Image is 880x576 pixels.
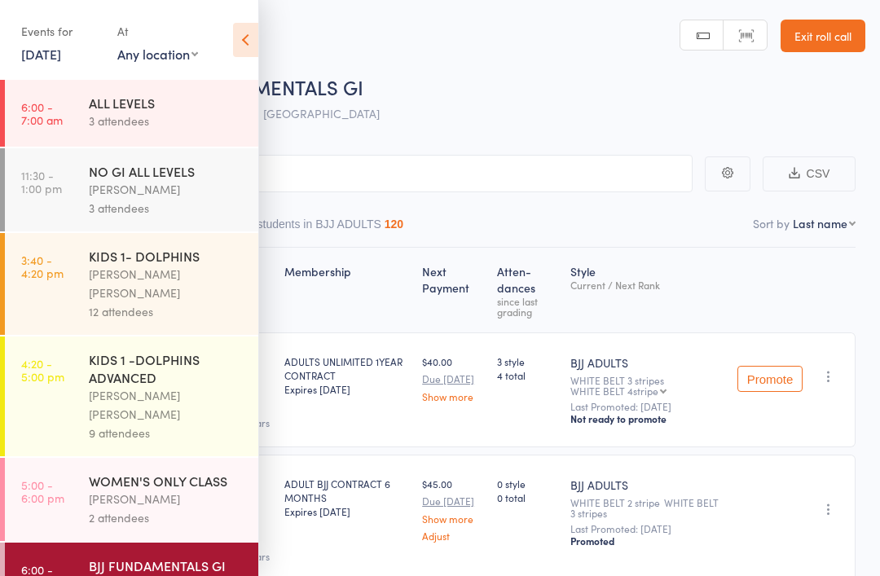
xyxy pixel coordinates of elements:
span: WHITE BELT 3 stripes [570,495,719,520]
div: Expires [DATE] [284,504,409,518]
div: Current / Next Rank [570,279,724,290]
label: Sort by [753,215,790,231]
div: ADULTS UNLIMITED 1YEAR CONTRACT [284,354,409,396]
small: Last Promoted: [DATE] [570,401,724,412]
div: [PERSON_NAME] [PERSON_NAME] [89,386,244,424]
a: 5:00 -6:00 pmWOMEN'S ONLY CLASS[PERSON_NAME]2 attendees [5,458,258,541]
div: Next Payment [416,255,491,325]
div: $40.00 [422,354,484,402]
div: WHITE BELT 2 stripe [570,497,724,518]
small: Due [DATE] [422,495,484,507]
div: Promoted [570,534,724,547]
div: Last name [793,215,847,231]
div: WHITE BELT 3 stripes [570,375,724,396]
time: 5:00 - 6:00 pm [21,478,64,504]
a: 4:20 -5:00 pmKIDS 1 -DOLPHINS ADVANCED[PERSON_NAME] [PERSON_NAME]9 attendees [5,336,258,456]
span: [GEOGRAPHIC_DATA] [263,105,380,121]
a: 11:30 -1:00 pmNO GI ALL LEVELS[PERSON_NAME]3 attendees [5,148,258,231]
div: NO GI ALL LEVELS [89,162,244,180]
div: ADULT BJJ CONTRACT 6 MONTHS [284,477,409,518]
div: [PERSON_NAME] [PERSON_NAME] [89,265,244,302]
a: Exit roll call [781,20,865,52]
time: 11:30 - 1:00 pm [21,169,62,195]
div: BJJ ADULTS [570,354,724,371]
span: 0 total [497,490,557,504]
button: Other students in BJJ ADULTS120 [226,209,404,247]
span: 4 total [497,368,557,382]
div: 3 attendees [89,112,244,130]
small: Last Promoted: [DATE] [570,523,724,534]
div: [PERSON_NAME] [89,490,244,508]
div: BJJ ADULTS [570,477,724,493]
time: 3:40 - 4:20 pm [21,253,64,279]
div: Membership [278,255,416,325]
a: Adjust [422,530,484,541]
a: 3:40 -4:20 pmKIDS 1- DOLPHINS[PERSON_NAME] [PERSON_NAME]12 attendees [5,233,258,335]
div: 9 attendees [89,424,244,442]
span: 3 style [497,354,557,368]
button: Promote [737,366,803,392]
a: Show more [422,391,484,402]
div: KIDS 1 -DOLPHINS ADVANCED [89,350,244,386]
time: 6:00 - 7:00 am [21,100,63,126]
div: At [117,18,198,45]
div: Style [564,255,731,325]
div: $45.00 [422,477,484,541]
div: Any location [117,45,198,63]
a: Show more [422,513,484,524]
div: BJJ FUNDAMENTALS GI [89,556,244,574]
div: Atten­dances [491,255,564,325]
div: Events for [21,18,101,45]
div: ALL LEVELS [89,94,244,112]
div: [PERSON_NAME] [89,180,244,199]
div: 3 attendees [89,199,244,218]
div: Expires [DATE] [284,382,409,396]
div: since last grading [497,296,557,317]
span: BJJ FUNDAMENTALS GI [161,73,363,100]
div: 120 [385,218,403,231]
span: 0 style [497,477,557,490]
a: 6:00 -7:00 amALL LEVELS3 attendees [5,80,258,147]
time: 4:20 - 5:00 pm [21,357,64,383]
div: 2 attendees [89,508,244,527]
button: CSV [763,156,856,191]
div: KIDS 1- DOLPHINS [89,247,244,265]
div: 12 attendees [89,302,244,321]
div: WHITE BELT 4stripe [570,385,658,396]
small: Due [DATE] [422,373,484,385]
a: [DATE] [21,45,61,63]
input: Search by name [24,155,693,192]
div: Not ready to promote [570,412,724,425]
div: WOMEN'S ONLY CLASS [89,472,244,490]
